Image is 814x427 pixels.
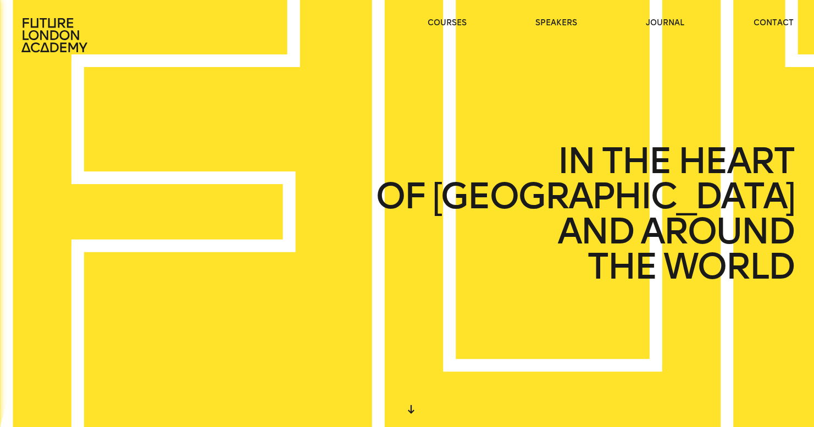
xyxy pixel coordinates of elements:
[663,249,794,284] span: WORLD
[601,143,671,179] span: THE
[375,179,425,214] span: OF
[640,214,794,249] span: AROUND
[535,18,577,29] a: speakers
[646,18,684,29] a: journal
[432,179,794,214] span: [GEOGRAPHIC_DATA]
[557,214,633,249] span: AND
[754,18,794,29] a: contact
[557,143,594,179] span: IN
[678,143,794,179] span: HEART
[428,18,467,29] a: courses
[587,249,656,284] span: THE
